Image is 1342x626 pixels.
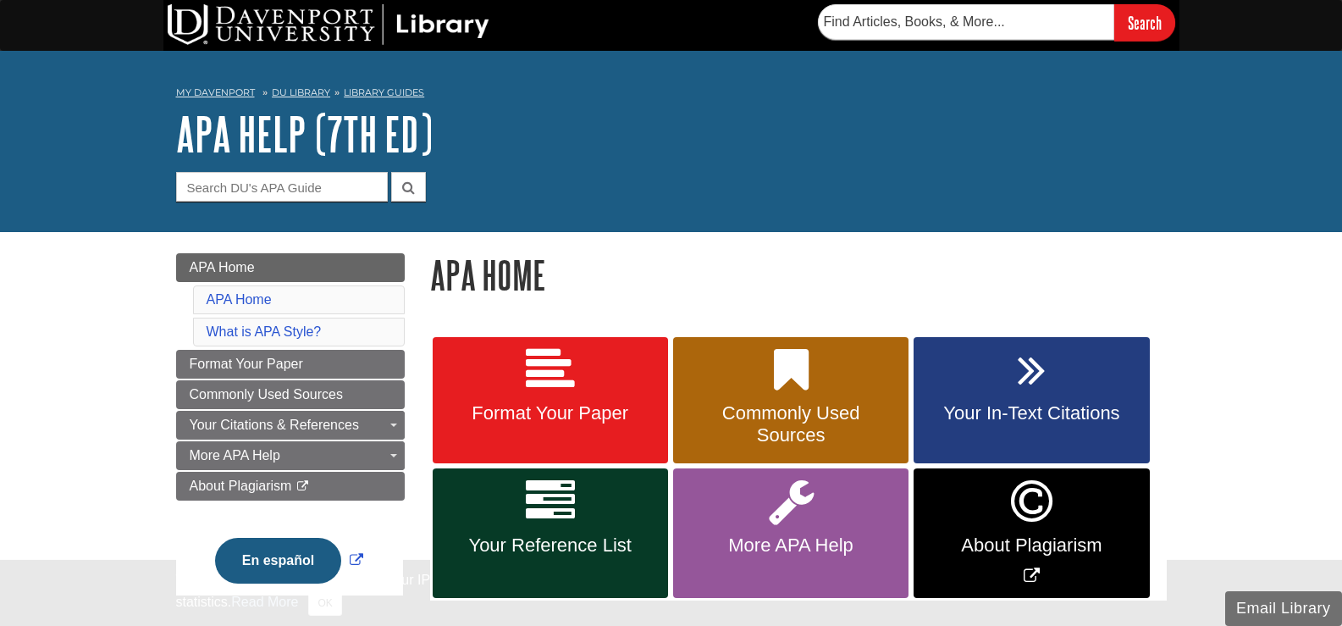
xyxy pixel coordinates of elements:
[433,468,668,598] a: Your Reference List
[176,472,405,501] a: About Plagiarism
[176,81,1167,108] nav: breadcrumb
[914,337,1149,464] a: Your In-Text Citations
[673,468,908,598] a: More APA Help
[176,350,405,379] a: Format Your Paper
[190,260,255,274] span: APA Home
[914,468,1149,598] a: Link opens in new window
[926,402,1136,424] span: Your In-Text Citations
[211,553,367,568] a: Link opens in new window
[445,402,655,424] span: Format Your Paper
[433,337,668,464] a: Format Your Paper
[190,387,343,402] span: Commonly Used Sources
[176,253,405,612] div: Guide Page Menu
[176,108,433,160] a: APA Help (7th Ed)
[818,4,1114,40] input: Find Articles, Books, & More...
[344,86,424,98] a: Library Guides
[686,402,896,446] span: Commonly Used Sources
[168,4,489,45] img: DU Library
[190,357,303,371] span: Format Your Paper
[1225,591,1342,626] button: Email Library
[445,535,655,557] span: Your Reference List
[176,172,388,202] input: Search DU's APA Guide
[176,380,405,409] a: Commonly Used Sources
[295,481,310,492] i: This link opens in a new window
[207,292,272,307] a: APA Home
[176,441,405,470] a: More APA Help
[686,535,896,557] span: More APA Help
[673,337,908,464] a: Commonly Used Sources
[818,4,1175,41] form: Searches DU Library's articles, books, and more
[190,418,359,432] span: Your Citations & References
[207,324,322,339] a: What is APA Style?
[926,535,1136,557] span: About Plagiarism
[272,86,330,98] a: DU Library
[430,253,1167,296] h1: APA Home
[190,479,292,493] span: About Plagiarism
[176,411,405,440] a: Your Citations & References
[215,538,341,584] button: En español
[190,448,280,463] span: More APA Help
[176,253,405,282] a: APA Home
[1114,4,1175,41] input: Search
[176,86,255,100] a: My Davenport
